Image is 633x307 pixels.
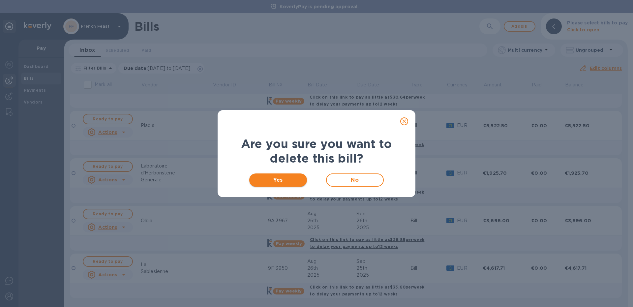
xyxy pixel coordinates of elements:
span: No [332,176,378,184]
button: No [326,173,384,187]
button: close [396,113,412,129]
span: Yes [255,176,302,184]
b: Are you sure you want to delete this bill? [241,137,392,166]
button: Yes [249,173,307,187]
